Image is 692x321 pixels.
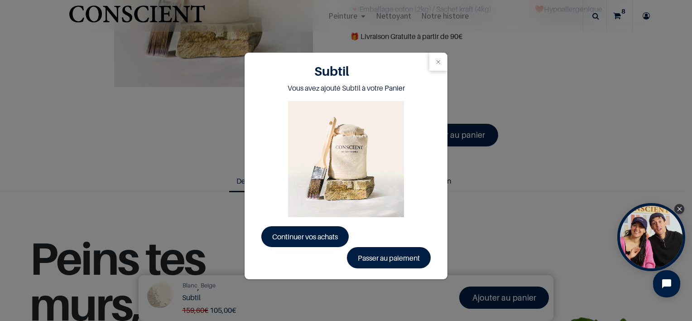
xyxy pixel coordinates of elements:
[617,203,685,271] div: Tolstoy bubble widget
[645,263,688,305] iframe: Tidio Chat
[429,53,447,71] button: Close
[617,203,685,271] div: Open Tolstoy widget
[384,82,405,94] a: Panier
[252,63,412,79] h1: Subtil
[342,83,360,92] spant: Subtil
[674,204,684,214] div: Close Tolstoy widget
[617,203,685,271] div: Open Tolstoy
[362,83,383,92] span: à votre
[347,247,431,268] a: Passer au paiement
[288,83,341,92] span: Vous avez ajouté
[272,232,338,241] span: Continuer vos achats
[288,101,404,217] img: Product image
[261,226,349,247] a: Continuer vos achats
